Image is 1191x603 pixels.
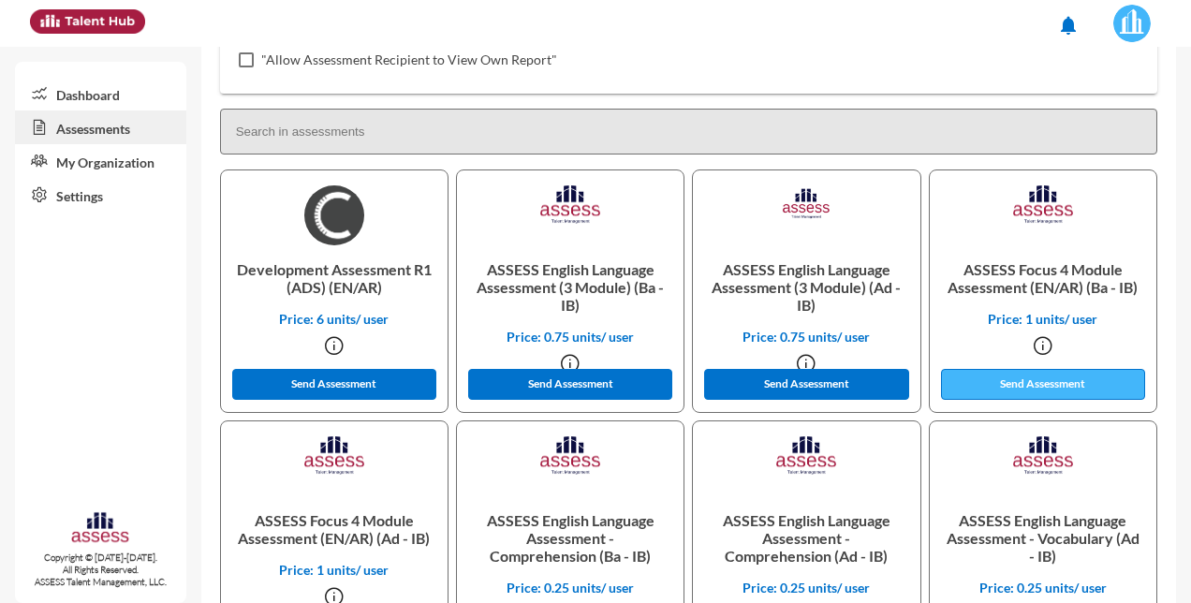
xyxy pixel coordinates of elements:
mat-icon: notifications [1057,14,1080,37]
p: ASSESS English Language Assessment (3 Module) (Ba - IB) [472,245,669,329]
p: Price: 0.25 units/ user [945,580,1141,596]
p: ASSESS English Language Assessment - Comprehension (Ad - IB) [708,496,904,580]
p: ASSESS English Language Assessment (3 Module) (Ad - IB) [708,245,904,329]
button: Send Assessment [941,369,1145,400]
p: Price: 0.75 units/ user [708,329,904,345]
input: Search in assessments [220,109,1157,154]
p: ASSESS English Language Assessment - Comprehension (Ba - IB) [472,496,669,580]
span: "Allow Assessment Recipient to View Own Report" [261,49,557,71]
a: Dashboard [15,77,186,110]
button: Send Assessment [704,369,908,400]
a: Assessments [15,110,186,144]
p: Price: 1 units/ user [945,311,1141,327]
p: ASSESS English Language Assessment - Vocabulary (Ad - IB) [945,496,1141,580]
a: My Organization [15,144,186,178]
button: Send Assessment [232,369,436,400]
p: Price: 0.25 units/ user [472,580,669,596]
p: ASSESS Focus 4 Module Assessment (EN/AR) (Ad - IB) [236,496,433,562]
p: Price: 0.75 units/ user [472,329,669,345]
button: Send Assessment [468,369,672,400]
img: assesscompany-logo.png [70,510,130,548]
p: ASSESS Focus 4 Module Assessment (EN/AR) (Ba - IB) [945,245,1141,311]
p: Copyright © [DATE]-[DATE]. All Rights Reserved. ASSESS Talent Management, LLC. [15,552,186,588]
p: Development Assessment R1 (ADS) (EN/AR) [236,245,433,311]
p: Price: 1 units/ user [236,562,433,578]
a: Settings [15,178,186,212]
p: Price: 6 units/ user [236,311,433,327]
p: Price: 0.25 units/ user [708,580,904,596]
